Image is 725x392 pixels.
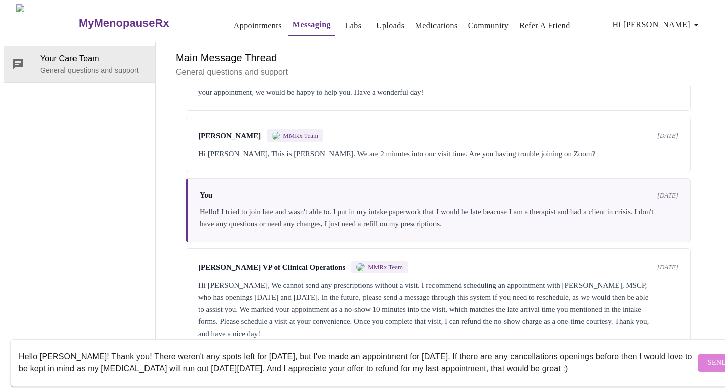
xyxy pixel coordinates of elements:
button: Hi [PERSON_NAME] [609,15,706,35]
button: Refer a Friend [515,16,574,36]
span: [DATE] [657,132,678,140]
h3: MyMenopauseRx [79,17,169,30]
span: MMRx Team [368,263,403,271]
div: Hi [PERSON_NAME], We cannot send any prescriptions without a visit. I recommend scheduling an app... [198,279,678,340]
a: Refer a Friend [519,19,570,33]
button: Appointments [230,16,286,36]
a: Messaging [293,18,331,32]
p: General questions and support [40,65,147,75]
a: Labs [345,19,362,33]
h6: Main Message Thread [176,50,701,66]
button: Labs [337,16,370,36]
span: [DATE] [657,263,678,271]
button: Uploads [372,16,409,36]
button: Community [464,16,513,36]
span: Your Care Team [40,53,147,65]
button: Messaging [288,15,335,36]
span: You [200,191,212,200]
a: MyMenopauseRx [77,6,209,41]
p: General questions and support [176,66,701,78]
textarea: Send a message about your appointment [19,347,695,379]
div: Hi [PERSON_NAME], This is [PERSON_NAME]. We are 2 minutes into our visit time. Are you having tro... [198,148,678,160]
div: Your Care TeamGeneral questions and support [4,46,155,82]
img: MMRX [272,132,280,140]
a: Community [468,19,509,33]
a: Appointments [234,19,282,33]
img: MMRX [356,263,365,271]
div: Hello! I tried to join late and wasn't able to. I put in my intake paperwork that I would be late... [200,206,678,230]
span: MMRx Team [283,132,318,140]
span: [PERSON_NAME] VP of Clinical Operations [198,263,345,272]
button: Medications [411,16,462,36]
img: MyMenopauseRx Logo [16,4,77,42]
a: Uploads [376,19,405,33]
a: Medications [415,19,458,33]
span: [PERSON_NAME] [198,132,261,140]
span: Hi [PERSON_NAME] [613,18,702,32]
span: [DATE] [657,191,678,200]
div: Hi, [PERSON_NAME]! You do not need to have any labs completed for your follow up appointment. If ... [198,74,678,98]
